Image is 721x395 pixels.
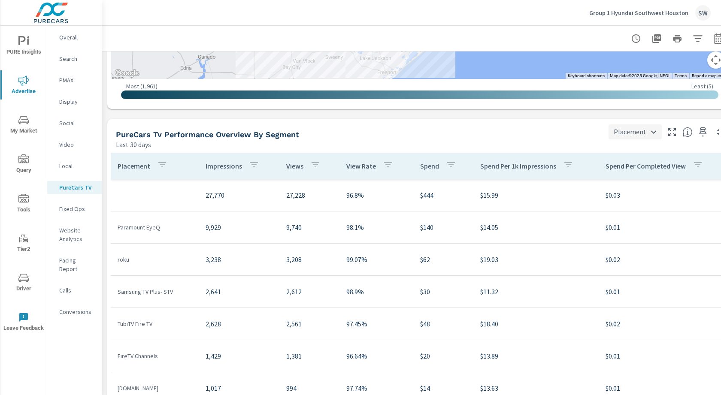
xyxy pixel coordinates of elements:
p: 1,429 [206,351,273,361]
div: Overall [47,31,102,44]
div: Display [47,95,102,108]
p: $11.32 [480,286,592,297]
p: 2,612 [286,286,333,297]
p: $18.40 [480,319,592,329]
div: Fixed Ops [47,202,102,215]
p: Placement [118,162,150,170]
p: 98.1% [346,222,406,232]
span: Tools [3,194,44,215]
p: 96.8% [346,190,406,200]
p: $20 [420,351,467,361]
p: $15.99 [480,190,592,200]
p: 27,228 [286,190,333,200]
p: Spend Per 1k Impressions [480,162,556,170]
span: Leave Feedback [3,312,44,333]
p: $48 [420,319,467,329]
img: Google [113,68,141,79]
p: $62 [420,254,467,265]
p: Website Analytics [59,226,95,243]
span: Advertise [3,75,44,96]
p: PureCars TV [59,183,95,192]
div: SW [695,5,711,21]
p: FireTV Channels [118,352,192,360]
p: Last 30 days [116,139,151,150]
p: 1,017 [206,383,273,393]
p: Impressions [206,162,242,170]
span: My Market [3,115,44,136]
p: Overall [59,33,95,42]
p: Conversions [59,308,95,316]
p: 3,208 [286,254,333,265]
div: Calls [47,284,102,297]
p: Search [59,54,95,63]
p: 27,770 [206,190,273,200]
div: Conversions [47,305,102,318]
p: 97.74% [346,383,406,393]
p: $13.89 [480,351,592,361]
p: 9,929 [206,222,273,232]
p: [DOMAIN_NAME] [118,384,192,392]
div: Website Analytics [47,224,102,245]
p: Fixed Ops [59,205,95,213]
div: PMAX [47,74,102,87]
p: 2,561 [286,319,333,329]
div: Placement [609,124,662,139]
p: 2,628 [206,319,273,329]
p: Group 1 Hyundai Southwest Houston [589,9,688,17]
div: Pacing Report [47,254,102,275]
p: Spend [420,162,439,170]
p: Local [59,162,95,170]
p: 994 [286,383,333,393]
p: $444 [420,190,467,200]
div: nav menu [0,26,47,341]
button: "Export Report to PDF" [648,30,665,47]
p: View Rate [346,162,376,170]
p: Video [59,140,95,149]
button: Print Report [669,30,686,47]
p: 2,641 [206,286,273,297]
p: Spend Per Completed View [606,162,686,170]
button: Make Fullscreen [665,125,679,139]
div: Search [47,52,102,65]
p: 99.07% [346,254,406,265]
span: Map data ©2025 Google, INEGI [610,73,669,78]
div: Video [47,138,102,151]
p: Samsung TV Plus- STV [118,287,192,296]
p: 97.45% [346,319,406,329]
p: $14 [420,383,467,393]
h5: PureCars Tv Performance Overview By Segment [116,130,299,139]
span: This is a summary of PureCars TV performance by various segments. Use the dropdown in the top rig... [682,127,693,137]
p: $30 [420,286,467,297]
p: Views [286,162,303,170]
p: 1,381 [286,351,333,361]
div: PureCars TV [47,181,102,194]
p: $140 [420,222,467,232]
span: Save this to your personalized report [696,125,710,139]
div: Social [47,117,102,130]
a: Terms (opens in new tab) [675,73,687,78]
p: TubiTV Fire TV [118,320,192,328]
span: Query [3,154,44,175]
p: 3,238 [206,254,273,265]
p: Most ( 1,961 ) [126,82,158,90]
p: Calls [59,286,95,295]
p: Social [59,119,95,127]
button: Keyboard shortcuts [568,73,605,79]
span: PURE Insights [3,36,44,57]
p: 98.9% [346,286,406,297]
div: Local [47,160,102,172]
p: Paramount EyeQ [118,223,192,232]
button: Apply Filters [689,30,706,47]
p: Least ( 5 ) [691,82,713,90]
p: Display [59,97,95,106]
p: 9,740 [286,222,333,232]
a: Open this area in Google Maps (opens a new window) [113,68,141,79]
p: PMAX [59,76,95,84]
span: Driver [3,273,44,294]
p: 96.64% [346,351,406,361]
p: $14.05 [480,222,592,232]
span: Tier2 [3,233,44,254]
p: roku [118,255,192,264]
p: $19.03 [480,254,592,265]
p: $13.63 [480,383,592,393]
